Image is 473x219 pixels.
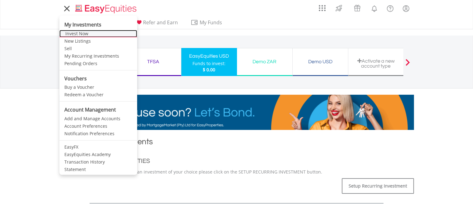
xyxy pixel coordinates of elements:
li: Vouchers [59,73,137,84]
a: Notifications [366,2,382,14]
a: Redeem a Voucher [59,91,137,98]
a: Pending Orders [59,60,137,67]
a: FAQ's and Support [382,2,398,14]
a: Buy a Voucher [59,83,137,91]
div: Demo USD [296,57,344,66]
div: Funds to invest: [192,60,225,67]
a: Home page [73,2,139,14]
a: AppsGrid [315,2,330,12]
div: EasyEquities USD [185,52,233,60]
p: To setup a recurring investment into an investment of your choice please click on the SETUP RECUR... [59,169,414,175]
span: My Funds [191,18,231,26]
a: Refer and Earn [133,19,180,29]
a: Invest Now [59,30,137,37]
a: Setup Recurring Investment [342,178,414,194]
a: My Profile [398,2,414,15]
h2: Recurring Investments EQUITIES [59,156,414,166]
a: EasyFX [59,143,137,151]
div: Demo ZAR [241,57,289,66]
a: EasyEquities Academy [59,151,137,158]
img: EasyMortage Promotion Banner [59,95,414,130]
div: Activate a new account type [352,58,400,69]
li: Account Management [59,104,137,115]
a: Transaction History [59,158,137,166]
a: Add and Manage Accounts [59,115,137,122]
a: My Recurring Investments [59,52,137,60]
a: Statement [59,166,137,173]
span: $ 0.00 [203,67,215,73]
img: vouchers-v2.svg [352,3,362,13]
a: Notification Preferences [59,130,137,137]
h1: My Recurring Investments [59,136,414,150]
img: grid-menu-icon.svg [319,5,326,12]
img: thrive-v2.svg [334,3,344,13]
div: TFSA [129,57,177,66]
a: Vouchers [348,2,366,13]
a: Account Preferences [59,122,137,130]
span: Refer and Earn [143,19,178,26]
a: New Listings [59,37,137,45]
img: EasyEquities_Logo.png [74,4,139,14]
a: Sell [59,45,137,52]
li: My Investments [59,17,137,30]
